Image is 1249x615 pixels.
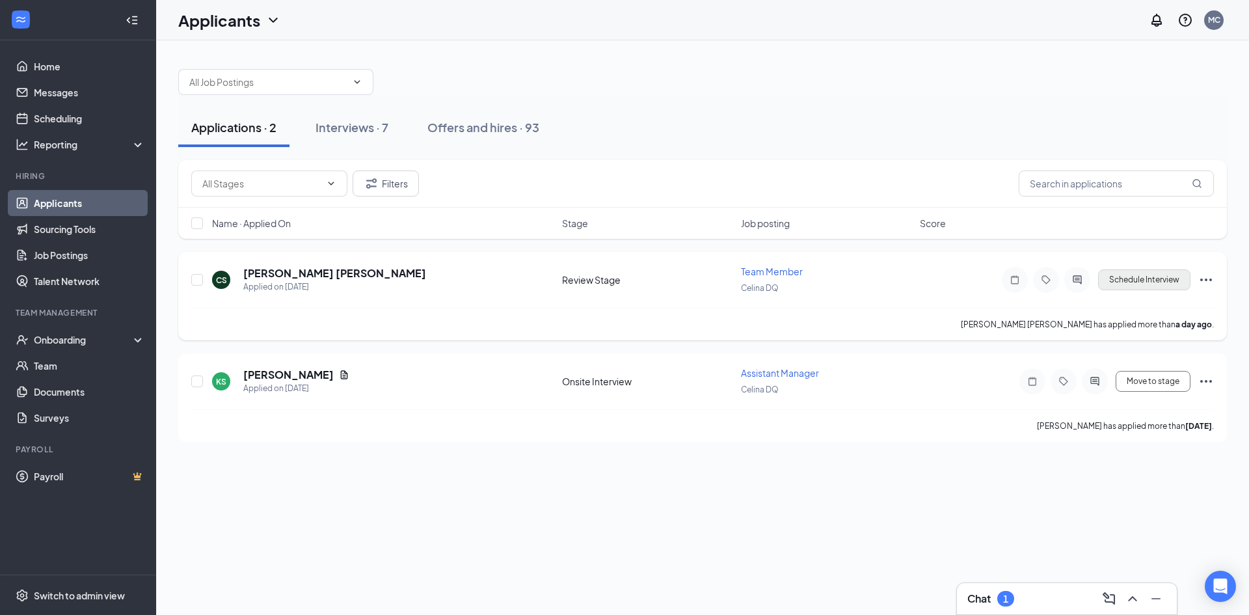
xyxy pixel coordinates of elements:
a: Scheduling [34,105,145,131]
svg: Collapse [126,14,139,27]
button: Schedule Interview [1098,269,1190,290]
h5: [PERSON_NAME] [PERSON_NAME] [243,266,426,280]
span: Job posting [741,217,790,230]
svg: QuestionInfo [1177,12,1193,28]
div: Open Intercom Messenger [1205,571,1236,602]
svg: Note [1025,376,1040,387]
svg: Ellipses [1198,374,1214,389]
div: MC [1208,14,1220,25]
div: 1 [1003,594,1008,605]
svg: ActiveChat [1069,275,1085,285]
div: Interviews · 7 [316,119,388,135]
h5: [PERSON_NAME] [243,368,334,382]
svg: ActiveChat [1087,376,1103,387]
div: Team Management [16,307,142,318]
input: Search in applications [1019,171,1214,197]
div: Hiring [16,171,142,182]
span: Celina DQ [741,283,779,293]
p: [PERSON_NAME] [PERSON_NAME] has applied more than . [961,319,1214,330]
a: Surveys [34,405,145,431]
svg: Note [1007,275,1023,285]
a: Documents [34,379,145,405]
h3: Chat [967,592,991,606]
a: Messages [34,79,145,105]
span: Celina DQ [741,385,779,394]
a: Talent Network [34,268,145,294]
p: [PERSON_NAME] has applied more than . [1037,420,1214,431]
div: CS [216,275,227,286]
svg: MagnifyingGlass [1192,178,1202,189]
svg: Minimize [1148,591,1164,607]
h1: Applicants [178,9,260,31]
a: PayrollCrown [34,463,145,489]
button: Move to stage [1116,371,1190,392]
svg: Document [339,370,349,380]
svg: Notifications [1149,12,1164,28]
svg: UserCheck [16,333,29,346]
a: Home [34,53,145,79]
div: Applied on [DATE] [243,382,349,395]
div: KS [216,376,226,387]
svg: Filter [364,176,379,191]
a: Applicants [34,190,145,216]
input: All Stages [202,176,321,191]
b: [DATE] [1185,421,1212,431]
svg: Tag [1056,376,1071,387]
div: Reporting [34,138,146,151]
svg: ChevronDown [265,12,281,28]
svg: ComposeMessage [1101,591,1117,607]
a: Job Postings [34,242,145,268]
button: ChevronUp [1122,588,1143,609]
div: Applied on [DATE] [243,280,426,294]
svg: Ellipses [1198,272,1214,288]
svg: WorkstreamLogo [14,13,27,26]
div: Switch to admin view [34,589,125,602]
div: Applications · 2 [191,119,276,135]
div: Payroll [16,444,142,455]
svg: Tag [1038,275,1054,285]
button: ComposeMessage [1099,588,1120,609]
span: Stage [562,217,588,230]
span: Score [920,217,946,230]
span: Name · Applied On [212,217,291,230]
div: Review Stage [562,273,733,286]
a: Sourcing Tools [34,216,145,242]
button: Minimize [1146,588,1166,609]
svg: ChevronDown [352,77,362,87]
svg: Settings [16,589,29,602]
svg: Analysis [16,138,29,151]
b: a day ago [1175,320,1212,329]
a: Team [34,353,145,379]
button: Filter Filters [353,171,419,197]
svg: ChevronDown [326,178,336,189]
input: All Job Postings [189,75,347,89]
div: Onsite Interview [562,375,733,388]
div: Offers and hires · 93 [427,119,539,135]
span: Team Member [741,266,803,277]
svg: ChevronUp [1125,591,1140,607]
span: Assistant Manager [741,367,819,379]
div: Onboarding [34,333,134,346]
